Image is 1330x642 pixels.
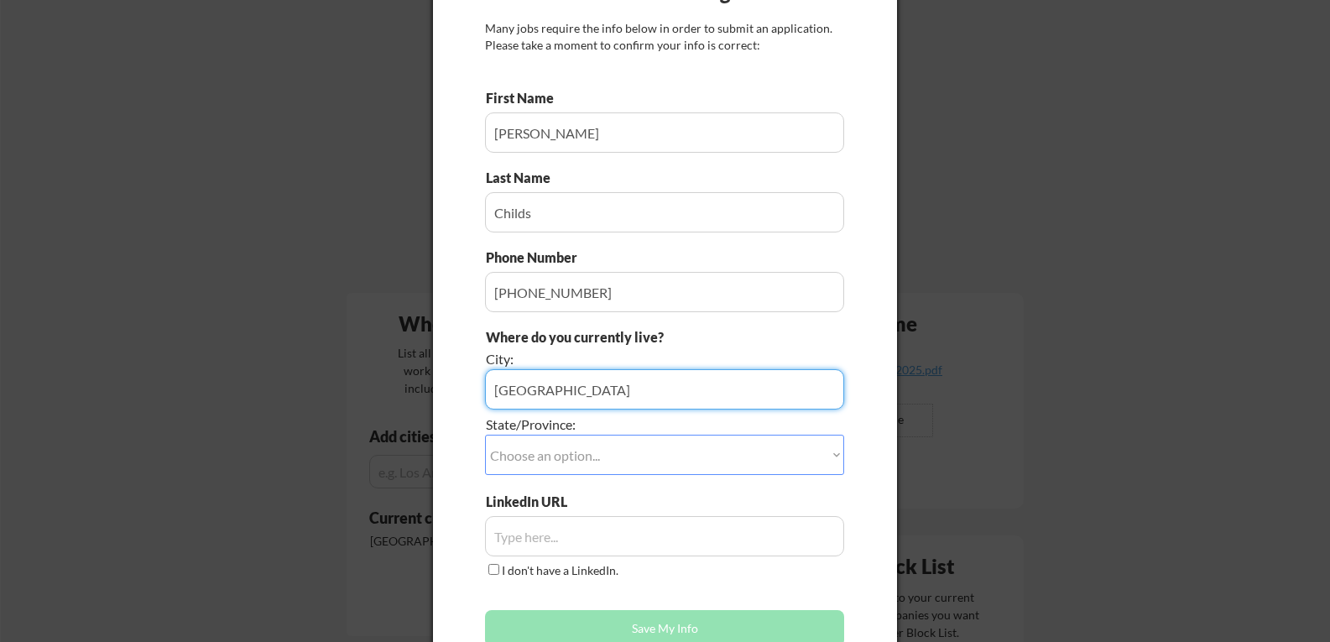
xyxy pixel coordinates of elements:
input: Type here... [485,112,844,153]
div: Many jobs require the info below in order to submit an application. Please take a moment to confi... [485,20,844,53]
label: I don't have a LinkedIn. [502,563,618,577]
div: Where do you currently live? [486,328,750,347]
div: First Name [486,89,567,107]
div: LinkedIn URL [486,493,611,511]
div: State/Province: [486,415,750,434]
input: Type here... [485,516,844,556]
input: Type here... [485,272,844,312]
input: e.g. Los Angeles [485,369,844,410]
div: Last Name [486,169,567,187]
input: Type here... [485,192,844,232]
div: Phone Number [486,248,587,267]
div: City: [486,350,750,368]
